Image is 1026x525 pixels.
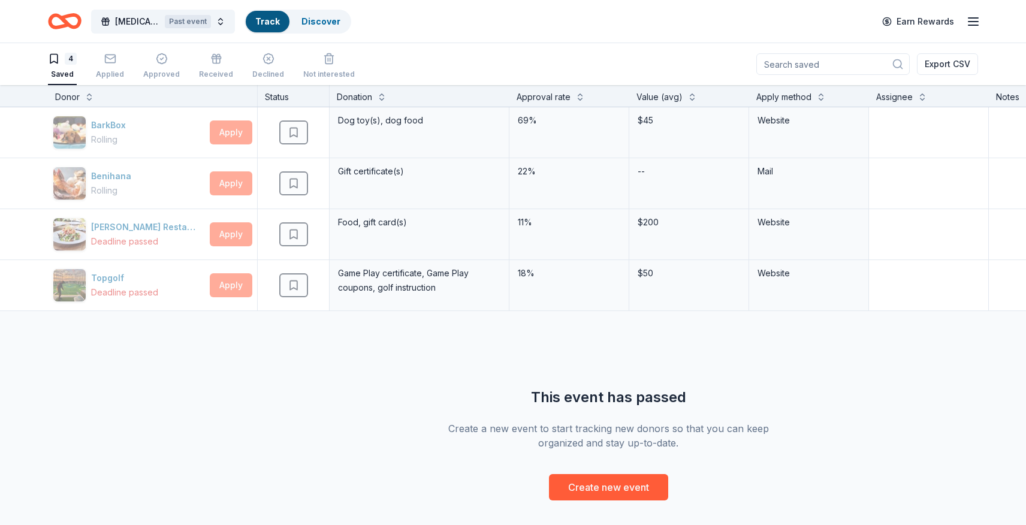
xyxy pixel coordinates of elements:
div: This event has passed [436,388,781,407]
div: Apply method [756,90,811,104]
div: Website [758,266,860,280]
button: Applied [96,48,124,85]
button: Image for BenihanaBenihanaRolling [53,167,205,200]
div: 4 [65,53,77,65]
button: [MEDICAL_DATA] Prevention Heroes Charity EventPast event [91,10,235,34]
div: 11% [517,214,621,231]
a: Earn Rewards [875,11,961,32]
div: $200 [636,214,741,231]
button: Declined [252,48,284,85]
div: 18% [517,265,621,282]
div: 69% [517,112,621,129]
div: Received [199,70,233,79]
button: Not interested [303,48,355,85]
div: Approval rate [517,90,571,104]
a: Discover [301,16,340,26]
input: Search saved [756,53,910,75]
button: Image for BarkBoxBarkBoxRolling [53,116,205,149]
div: Status [258,85,330,107]
div: Notes [996,90,1019,104]
div: Saved [48,70,77,79]
span: [MEDICAL_DATA] Prevention Heroes Charity Event [115,14,160,29]
button: Approved [143,48,180,85]
div: $50 [636,265,741,282]
div: Mail [758,164,860,179]
button: 4Saved [48,48,77,85]
div: -- [636,163,646,180]
div: Past event [165,15,211,28]
button: Image for TopgolfTopgolfDeadline passed [53,268,205,302]
button: Image for Cameron Mitchell Restaurants[PERSON_NAME] RestaurantsDeadline passed [53,218,205,251]
button: TrackDiscover [245,10,351,34]
div: Donation [337,90,372,104]
div: Donor [55,90,80,104]
div: Declined [252,70,284,79]
div: Value (avg) [636,90,683,104]
button: Received [199,48,233,85]
div: Create a new event to start tracking new donors so that you can keep organized and stay up-to-date. [436,421,781,450]
button: Export CSV [917,53,978,75]
div: 22% [517,163,621,180]
div: Not interested [303,70,355,79]
button: Create new event [549,474,668,500]
div: Gift certificate(s) [337,163,502,180]
a: Home [48,7,82,35]
div: Game Play certificate, Game Play coupons, golf instruction [337,265,502,296]
div: Assignee [876,90,913,104]
div: Food, gift card(s) [337,214,502,231]
div: Dog toy(s), dog food [337,112,502,129]
div: $45 [636,112,741,129]
div: Website [758,215,860,230]
div: Applied [96,70,124,79]
a: Track [255,16,280,26]
div: Website [758,113,860,128]
div: Approved [143,70,180,79]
